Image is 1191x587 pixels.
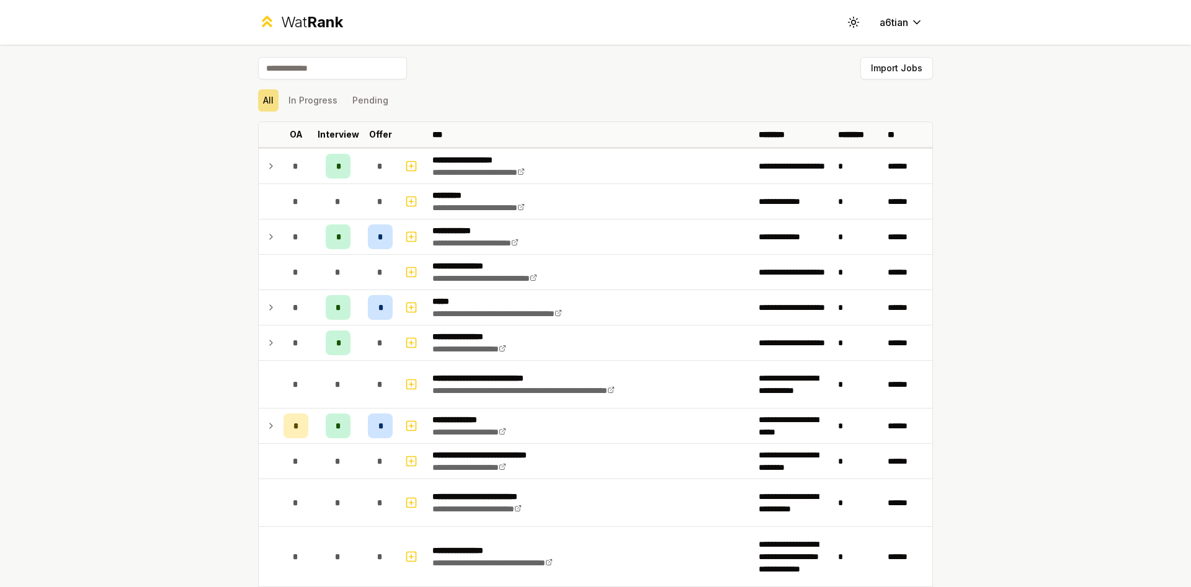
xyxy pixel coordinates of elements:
[347,89,393,112] button: Pending
[860,57,933,79] button: Import Jobs
[258,12,343,32] a: WatRank
[318,128,359,141] p: Interview
[307,13,343,31] span: Rank
[281,12,343,32] div: Wat
[880,15,908,30] span: a6tian
[870,11,933,33] button: a6tian
[369,128,392,141] p: Offer
[283,89,342,112] button: In Progress
[290,128,303,141] p: OA
[258,89,279,112] button: All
